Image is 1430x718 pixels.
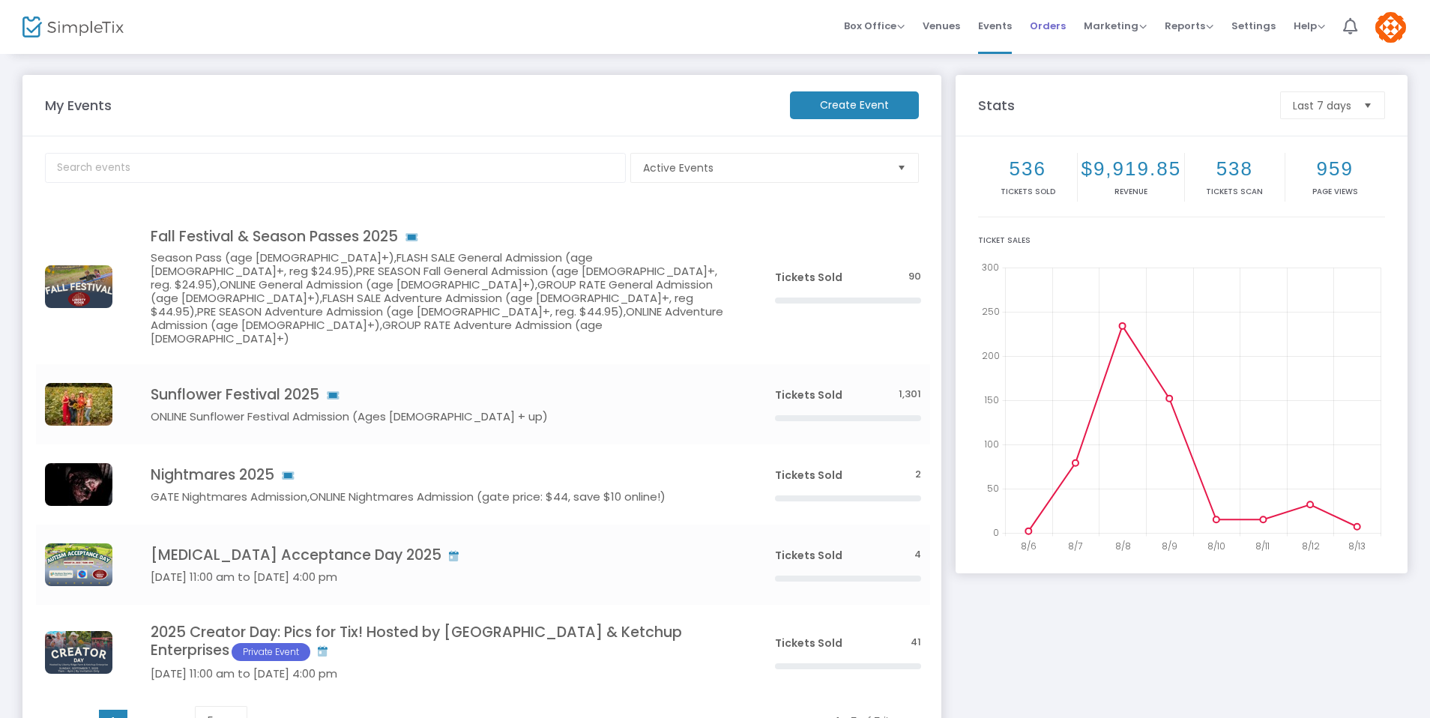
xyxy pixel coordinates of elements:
[1115,540,1131,552] text: 8/8
[1030,7,1066,45] span: Orders
[899,387,921,402] span: 1,301
[978,7,1012,45] span: Events
[984,438,999,450] text: 100
[908,270,921,284] span: 90
[151,386,730,403] h4: Sunflower Festival 2025
[775,548,842,563] span: Tickets Sold
[1081,157,1181,181] h2: $9,919.85
[151,410,730,423] h5: ONLINE Sunflower Festival Admission (Ages [DEMOGRAPHIC_DATA] + up)
[984,393,999,406] text: 150
[981,186,1074,197] p: Tickets sold
[775,387,842,402] span: Tickets Sold
[232,643,310,661] span: Private Event
[1084,19,1147,33] span: Marketing
[971,95,1273,115] m-panel-title: Stats
[981,157,1074,181] h2: 536
[1068,540,1082,552] text: 8/7
[45,153,626,183] input: Search events
[775,468,842,483] span: Tickets Sold
[982,305,1000,318] text: 250
[775,270,842,285] span: Tickets Sold
[1231,7,1276,45] span: Settings
[790,91,919,119] m-button: Create Event
[1288,157,1382,181] h2: 959
[987,482,999,495] text: 50
[1162,540,1177,552] text: 8/9
[891,154,912,182] button: Select
[45,631,112,674] img: CommunityWeekend5.png
[1357,92,1378,118] button: Select
[151,466,730,483] h4: Nightmares 2025
[151,570,730,584] h5: [DATE] 11:00 am to [DATE] 4:00 pm
[978,235,1385,246] div: Ticket Sales
[914,548,921,562] span: 4
[1302,540,1320,552] text: 8/12
[982,261,999,274] text: 300
[982,349,1000,362] text: 200
[1348,540,1366,552] text: 8/13
[1021,540,1037,552] text: 8/6
[45,543,112,586] img: AutismAcceptanceDayEventPhoto.png
[993,526,999,539] text: 0
[1288,186,1382,197] p: Page Views
[151,667,730,681] h5: [DATE] 11:00 am to [DATE] 4:00 pm
[151,228,730,245] h4: Fall Festival & Season Passes 2025
[1188,186,1281,197] p: Tickets Scan
[151,624,730,660] h4: 2025 Creator Day: Pics for Tix! Hosted by [GEOGRAPHIC_DATA] & Ketchup Enterprises
[1165,19,1213,33] span: Reports
[45,265,112,308] img: CommunityWeekend1.png
[1207,540,1225,552] text: 8/10
[643,160,884,175] span: Active Events
[911,636,921,650] span: 41
[45,383,112,426] img: 2023SunflowerFestival-023.jpg
[37,95,782,115] m-panel-title: My Events
[1293,98,1351,113] span: Last 7 days
[923,7,960,45] span: Venues
[844,19,905,33] span: Box Office
[45,463,112,506] img: 638751668994437748638623024444923515FarmersHauntedHouse.jpg
[36,209,930,699] div: Data table
[1081,186,1181,197] p: Revenue
[151,546,730,564] h4: [MEDICAL_DATA] Acceptance Day 2025
[915,468,921,482] span: 2
[1294,19,1325,33] span: Help
[1188,157,1281,181] h2: 538
[1255,540,1270,552] text: 8/11
[775,636,842,651] span: Tickets Sold
[151,490,730,504] h5: GATE Nightmares Admission,ONLINE Nightmares Admission (gate price: $44, save $10 online!)
[151,251,730,346] h5: Season Pass (age [DEMOGRAPHIC_DATA]+),FLASH SALE General Admission (age [DEMOGRAPHIC_DATA]+, reg ...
